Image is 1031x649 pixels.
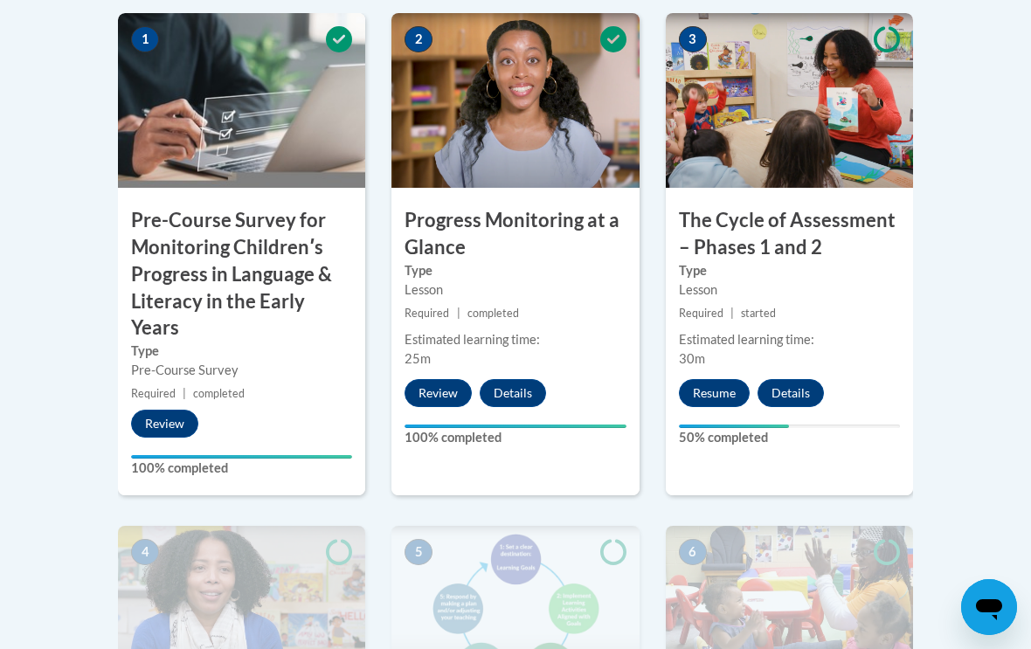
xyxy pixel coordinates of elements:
button: Details [758,379,824,407]
iframe: Button to launch messaging window [961,579,1017,635]
label: Type [131,342,352,361]
img: Course Image [118,13,365,188]
span: | [457,307,460,320]
span: 4 [131,539,159,565]
button: Details [480,379,546,407]
div: Lesson [405,280,626,300]
div: Your progress [131,455,352,459]
span: 1 [131,26,159,52]
span: completed [467,307,519,320]
label: 100% completed [405,428,626,447]
label: Type [679,261,900,280]
div: Pre-Course Survey [131,361,352,380]
span: completed [193,387,245,400]
span: | [730,307,734,320]
div: Lesson [679,280,900,300]
h3: Pre-Course Survey for Monitoring Childrenʹs Progress in Language & Literacy in the Early Years [118,207,365,342]
span: 25m [405,351,431,366]
div: Estimated learning time: [679,330,900,349]
div: Your progress [405,425,626,428]
span: started [741,307,776,320]
span: 30m [679,351,705,366]
label: 100% completed [131,459,352,478]
label: Type [405,261,626,280]
span: Required [679,307,723,320]
button: Review [131,410,198,438]
div: Your progress [679,425,790,428]
h3: The Cycle of Assessment – Phases 1 and 2 [666,207,913,261]
div: Estimated learning time: [405,330,626,349]
label: 50% completed [679,428,900,447]
span: Required [131,387,176,400]
button: Review [405,379,472,407]
img: Course Image [391,13,639,188]
button: Resume [679,379,750,407]
span: 2 [405,26,432,52]
span: 6 [679,539,707,565]
span: | [183,387,186,400]
img: Course Image [666,13,913,188]
span: 3 [679,26,707,52]
span: 5 [405,539,432,565]
span: Required [405,307,449,320]
h3: Progress Monitoring at a Glance [391,207,639,261]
